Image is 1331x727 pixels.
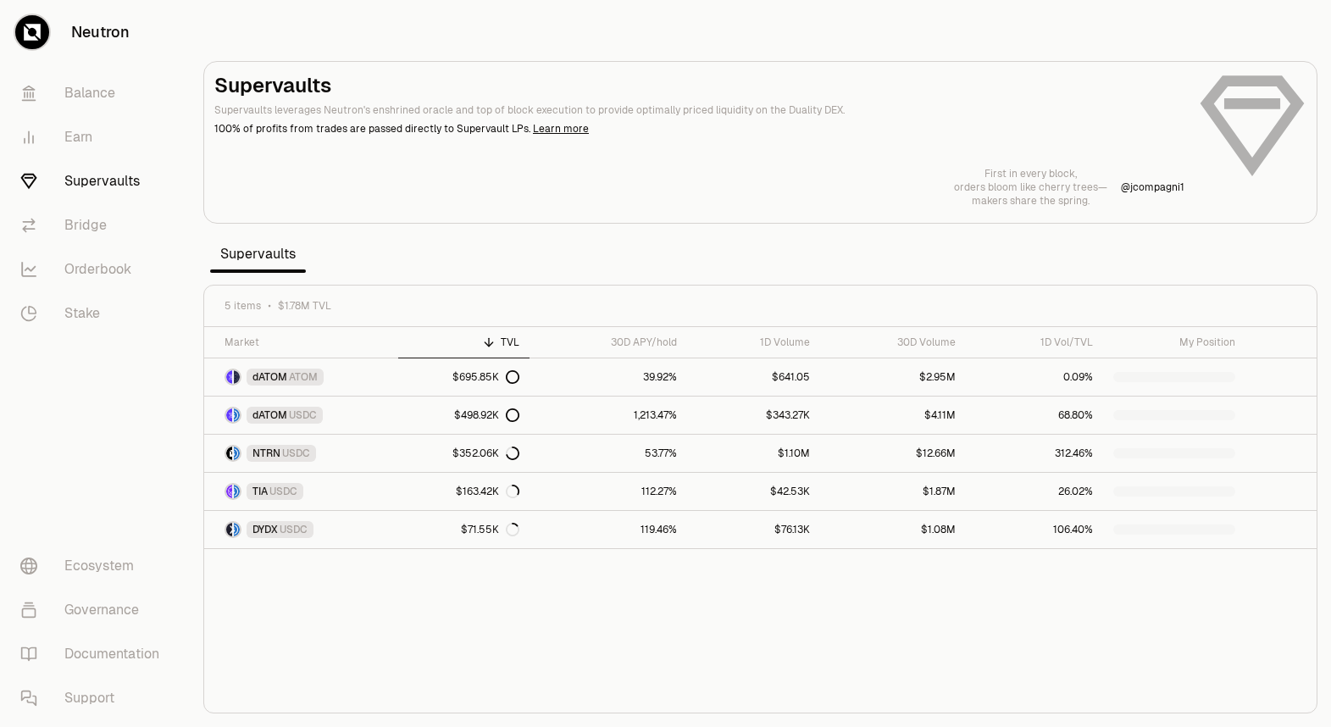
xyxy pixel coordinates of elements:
a: $1.10M [687,435,820,472]
a: $2.95M [820,358,966,396]
a: Stake [7,291,183,336]
a: Learn more [533,122,589,136]
a: 26.02% [966,473,1103,510]
a: Support [7,676,183,720]
span: dATOM [252,408,287,422]
a: $71.55K [398,511,529,548]
a: $76.13K [687,511,820,548]
a: First in every block,orders bloom like cherry trees—makers share the spring. [954,167,1107,208]
span: NTRN [252,447,280,460]
span: 5 items [225,299,261,313]
a: DYDX LogoUSDC LogoDYDXUSDC [204,511,398,548]
span: Supervaults [210,237,306,271]
a: Orderbook [7,247,183,291]
a: Balance [7,71,183,115]
a: Governance [7,588,183,632]
a: 106.40% [966,511,1103,548]
div: $71.55K [461,523,519,536]
div: 30D APY/hold [540,336,677,349]
div: Market [225,336,388,349]
img: USDC Logo [234,447,240,460]
a: 1,213.47% [530,397,687,434]
a: Earn [7,115,183,159]
a: 119.46% [530,511,687,548]
a: Ecosystem [7,544,183,588]
a: TIA LogoUSDC LogoTIAUSDC [204,473,398,510]
img: DYDX Logo [226,523,232,536]
a: $42.53K [687,473,820,510]
a: $641.05 [687,358,820,396]
a: Documentation [7,632,183,676]
img: USDC Logo [234,485,240,498]
img: ATOM Logo [234,370,240,384]
p: Supervaults leverages Neutron's enshrined oracle and top of block execution to provide optimally ... [214,103,1184,118]
a: $1.87M [820,473,966,510]
a: 112.27% [530,473,687,510]
a: $163.42K [398,473,529,510]
div: TVL [408,336,519,349]
p: makers share the spring. [954,194,1107,208]
p: First in every block, [954,167,1107,180]
div: 1D Vol/TVL [976,336,1093,349]
img: USDC Logo [234,408,240,422]
a: $343.27K [687,397,820,434]
img: dATOM Logo [226,370,232,384]
a: 68.80% [966,397,1103,434]
span: TIA [252,485,268,498]
div: $352.06K [452,447,519,460]
a: $352.06K [398,435,529,472]
div: $498.92K [454,408,519,422]
div: 1D Volume [697,336,810,349]
div: My Position [1113,336,1235,349]
a: $695.85K [398,358,529,396]
p: 100% of profits from trades are passed directly to Supervault LPs. [214,121,1184,136]
h2: Supervaults [214,72,1184,99]
span: ATOM [289,370,318,384]
a: $498.92K [398,397,529,434]
a: 312.46% [966,435,1103,472]
a: dATOM LogoUSDC LogodATOMUSDC [204,397,398,434]
a: dATOM LogoATOM LogodATOMATOM [204,358,398,396]
span: USDC [269,485,297,498]
span: USDC [282,447,310,460]
img: NTRN Logo [226,447,232,460]
a: $12.66M [820,435,966,472]
a: 39.92% [530,358,687,396]
img: dATOM Logo [226,408,232,422]
a: @jcompagni1 [1121,180,1184,194]
img: TIA Logo [226,485,232,498]
a: NTRN LogoUSDC LogoNTRNUSDC [204,435,398,472]
div: $163.42K [456,485,519,498]
p: orders bloom like cherry trees— [954,180,1107,194]
a: Bridge [7,203,183,247]
div: $695.85K [452,370,519,384]
img: USDC Logo [234,523,240,536]
span: $1.78M TVL [278,299,331,313]
p: @ jcompagni1 [1121,180,1184,194]
span: USDC [289,408,317,422]
span: DYDX [252,523,278,536]
a: $4.11M [820,397,966,434]
a: 0.09% [966,358,1103,396]
a: Supervaults [7,159,183,203]
span: USDC [280,523,308,536]
a: 53.77% [530,435,687,472]
a: $1.08M [820,511,966,548]
div: 30D Volume [830,336,956,349]
span: dATOM [252,370,287,384]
